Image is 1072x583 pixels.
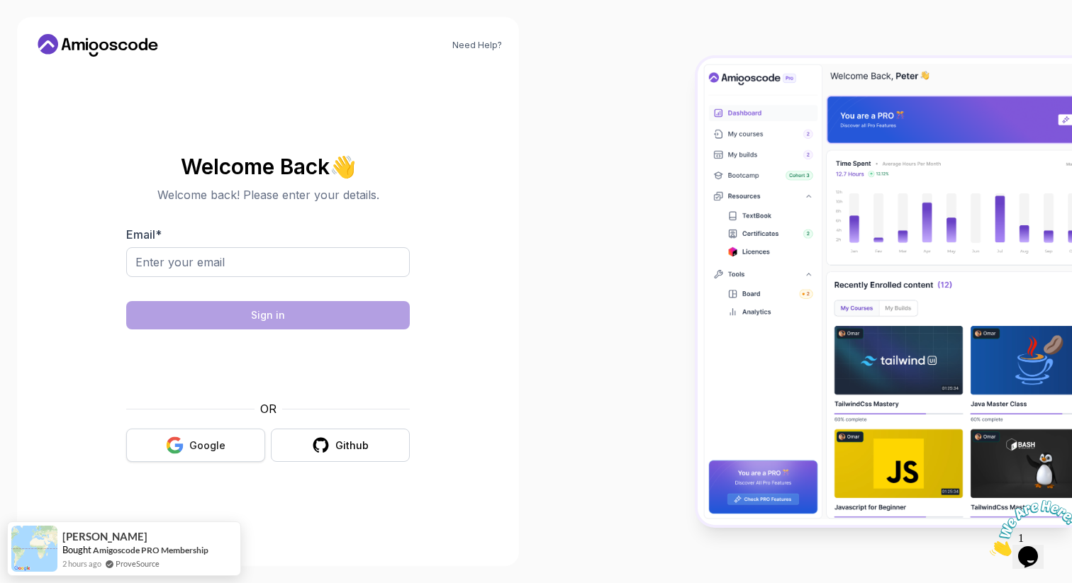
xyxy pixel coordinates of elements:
[6,6,11,18] span: 1
[984,494,1072,562] iframe: chat widget
[260,400,277,417] p: OR
[62,531,147,543] span: [PERSON_NAME]
[126,227,162,242] label: Email *
[698,58,1072,524] img: Amigoscode Dashboard
[161,338,375,392] iframe: Widget containing checkbox for hCaptcha security challenge
[62,557,101,570] span: 2 hours ago
[34,34,162,57] a: Home link
[335,438,369,453] div: Github
[328,153,357,179] span: 👋
[126,247,410,277] input: Enter your email
[6,6,94,62] img: Chat attention grabber
[126,301,410,329] button: Sign in
[126,155,410,178] h2: Welcome Back
[452,40,502,51] a: Need Help?
[251,308,285,322] div: Sign in
[116,557,160,570] a: ProveSource
[93,545,208,555] a: Amigoscode PRO Membership
[189,438,225,453] div: Google
[271,429,410,462] button: Github
[62,544,91,555] span: Bought
[126,429,265,462] button: Google
[11,526,57,572] img: provesource social proof notification image
[126,186,410,203] p: Welcome back! Please enter your details.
